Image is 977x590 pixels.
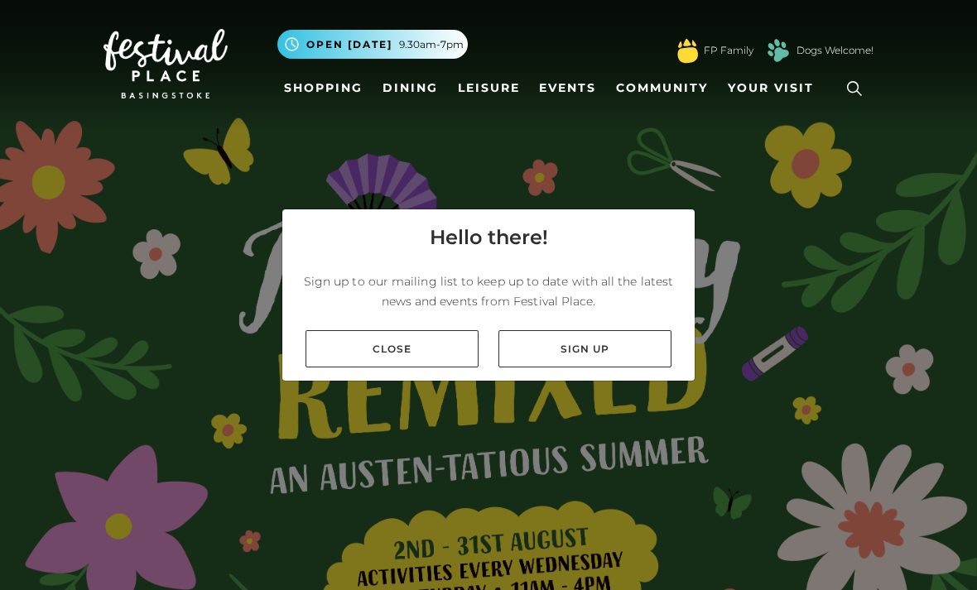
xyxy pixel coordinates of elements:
a: Close [306,330,479,367]
a: Community [609,73,715,103]
span: Open [DATE] [306,37,392,52]
span: 9.30am-7pm [399,37,464,52]
button: Open [DATE] 9.30am-7pm [277,30,468,59]
a: Events [532,73,603,103]
a: Shopping [277,73,369,103]
a: Dining [376,73,445,103]
a: Sign up [498,330,671,367]
span: Your Visit [728,79,814,97]
a: Your Visit [721,73,829,103]
a: Dogs Welcome! [797,43,874,58]
p: Sign up to our mailing list to keep up to date with all the latest news and events from Festival ... [296,271,681,311]
h4: Hello there! [430,223,548,252]
a: Leisure [451,73,527,103]
img: Festival Place Logo [103,29,228,98]
a: FP Family [704,43,753,58]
